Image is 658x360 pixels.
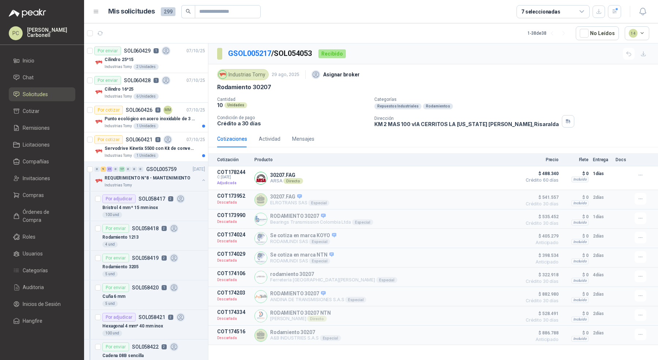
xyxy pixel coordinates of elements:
[9,264,75,277] a: Categorías
[217,83,271,91] p: Rodamiento 30207
[283,178,303,184] div: Directo
[9,230,75,244] a: Roles
[522,157,559,162] p: Precio
[23,300,61,308] span: Inicios de Sesión
[162,285,167,290] p: 1
[352,219,373,225] div: Especial
[102,254,129,262] div: Por enviar
[23,124,50,132] span: Remisiones
[154,78,159,83] p: 1
[217,309,250,315] p: COT174334
[125,167,131,172] div: 0
[571,336,589,342] div: Incluido
[217,257,250,264] p: Descartada
[84,132,208,162] a: Por cotizarSOL060421007/10/25 Company LogoServodrive Kinetix 5500 con Kit de conversión y filtro ...
[563,157,589,162] p: Flete
[563,309,589,318] p: $ 0
[224,102,247,108] div: Unidades
[102,323,163,330] p: Hexagonal 4 mm* 40 mm inox
[9,9,46,18] img: Logo peakr
[108,6,155,17] h1: Mis solicitudes
[155,107,160,113] p: 0
[270,178,303,184] p: ARSA
[522,318,559,322] span: Crédito 30 días
[126,137,152,142] p: SOL060421
[132,167,137,172] div: 0
[217,115,368,120] p: Condición de pago
[228,48,313,59] p: / SOL054053
[374,97,655,102] p: Categorías
[374,121,559,127] p: KM 2 MAS 100 vIA CERRITOS LA [US_STATE] [PERSON_NAME] , Risaralda
[593,193,611,202] p: 2 días
[593,251,611,260] p: 2 días
[23,208,68,224] span: Órdenes de Compra
[23,283,44,291] span: Auditoria
[193,166,205,173] p: [DATE]
[593,290,611,299] p: 2 días
[270,239,336,245] p: RODAMUNDI SAS
[522,202,559,206] span: Crédito 30 días
[255,252,267,264] img: Company Logo
[270,172,303,178] p: 30207.FAG
[102,330,122,336] div: 100 und
[254,157,518,162] p: Producto
[102,352,144,359] p: Cadena 08B sencilla
[133,94,159,99] div: 6 Unidades
[217,334,250,342] p: Descartada
[270,219,373,225] p: Bearings Transmission Colombia Ltda
[94,117,103,126] img: Company Logo
[625,26,650,40] button: 14
[186,9,191,14] span: search
[23,107,39,115] span: Cotizar
[522,337,559,342] span: Anticipado
[102,242,118,247] div: 4 und
[217,135,247,143] div: Cotizaciones
[9,188,75,202] a: Compras
[307,316,326,322] div: Directo
[571,297,589,303] div: Incluido
[522,178,559,182] span: Crédito 60 días
[374,116,559,121] p: Dirección
[217,218,250,226] p: Descartada
[94,46,121,55] div: Por enviar
[270,213,373,220] p: RODAMIENTO 30207
[522,309,559,318] span: $ 528.491
[94,76,121,85] div: Por enviar
[132,255,159,261] p: SOL058419
[133,64,159,70] div: 2 Unidades
[162,344,167,349] p: 2
[576,26,619,40] button: No Leídos
[571,278,589,284] div: Incluido
[593,329,611,337] p: 2 días
[162,226,167,231] p: 2
[270,316,331,322] p: [PERSON_NAME]
[571,258,589,264] div: Incluido
[522,240,559,245] span: Anticipado
[102,194,136,203] div: Por adjudicar
[9,104,75,118] a: Cotizar
[217,251,250,257] p: COT174029
[522,251,559,260] span: $ 398.534
[102,283,129,292] div: Por enviar
[94,177,103,185] img: Company Logo
[9,121,75,135] a: Remisiones
[563,232,589,240] p: $ 0
[94,58,103,67] img: Company Logo
[563,270,589,279] p: $ 0
[593,157,611,162] p: Entrega
[255,291,267,303] img: Company Logo
[102,224,129,233] div: Por enviar
[571,200,589,206] div: Incluido
[94,88,103,96] img: Company Logo
[139,196,165,201] p: SOL058417
[132,344,159,349] p: SOL058422
[126,107,152,113] p: SOL060426
[309,239,330,245] div: Especial
[9,314,75,328] a: Hangfire
[563,169,589,178] p: $ 0
[522,299,559,303] span: Crédito 30 días
[593,212,611,221] p: 1 días
[270,194,329,200] p: 30207.FAG
[593,169,611,178] p: 1 días
[23,250,43,258] span: Usuarios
